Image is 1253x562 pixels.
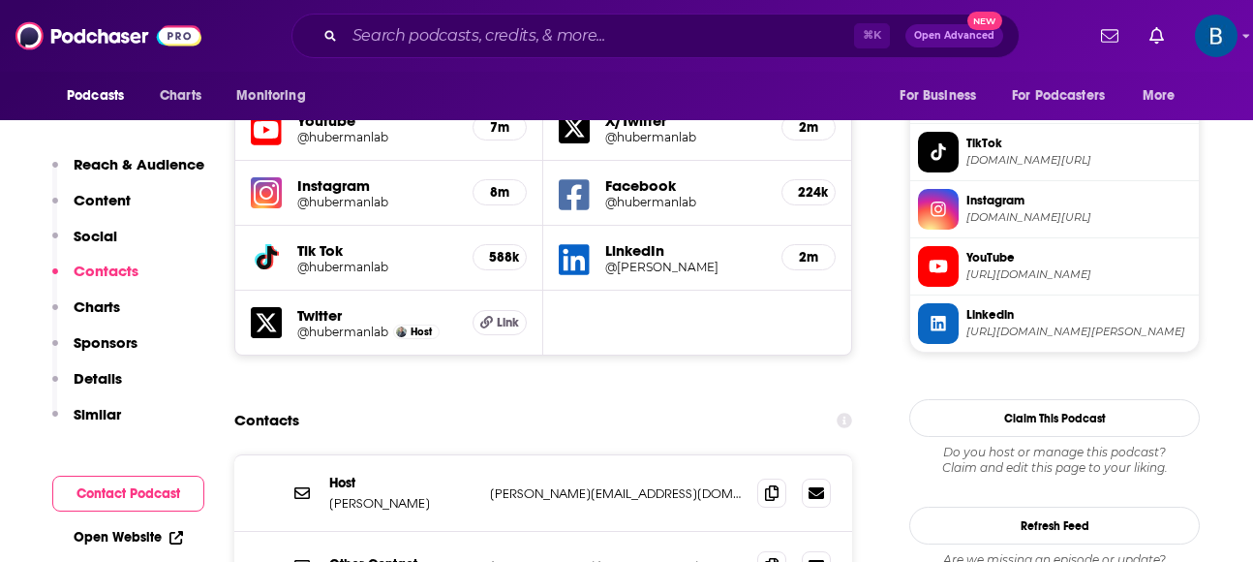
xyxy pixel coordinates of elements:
[147,78,213,114] a: Charts
[297,325,388,339] a: @hubermanlab
[798,249,819,265] h5: 2m
[396,327,407,337] img: Dr. Andrew Huberman
[74,405,121,423] p: Similar
[473,310,527,335] a: Link
[489,119,510,136] h5: 7m
[74,155,204,173] p: Reach & Audience
[798,119,819,136] h5: 2m
[497,315,519,330] span: Link
[1142,19,1172,52] a: Show notifications dropdown
[74,529,183,546] a: Open Website
[74,262,138,280] p: Contacts
[918,132,1191,172] a: TikTok[DOMAIN_NAME][URL]
[489,249,510,265] h5: 588k
[52,333,138,369] button: Sponsors
[918,303,1191,344] a: Linkedin[URL][DOMAIN_NAME][PERSON_NAME]
[74,191,131,209] p: Content
[345,20,854,51] input: Search podcasts, credits, & more...
[966,249,1191,266] span: YouTube
[605,176,766,195] h5: Facebook
[223,78,330,114] button: open menu
[234,402,299,439] h2: Contacts
[52,297,120,333] button: Charts
[74,369,122,388] p: Details
[966,306,1191,324] span: Linkedin
[798,184,819,201] h5: 224k
[914,31,994,41] span: Open Advanced
[297,130,457,144] a: @hubermanlab
[605,260,766,274] a: @[PERSON_NAME]
[966,192,1191,209] span: Instagram
[52,476,204,512] button: Contact Podcast
[1195,15,1238,57] button: Show profile menu
[966,210,1191,225] span: instagram.com/hubermanlab
[15,17,201,54] img: Podchaser - Follow, Share and Rate Podcasts
[999,78,1133,114] button: open menu
[918,189,1191,230] a: Instagram[DOMAIN_NAME][URL]
[291,14,1020,58] div: Search podcasts, credits, & more...
[297,195,457,209] a: @hubermanlab
[236,82,305,109] span: Monitoring
[329,475,474,491] p: Host
[966,325,1191,339] span: https://www.linkedin.com/in/andrew-huberman
[74,227,117,245] p: Social
[251,177,282,208] img: iconImage
[297,176,457,195] h5: Instagram
[490,485,742,502] p: [PERSON_NAME][EMAIL_ADDRESS][DOMAIN_NAME]
[918,246,1191,287] a: YouTube[URL][DOMAIN_NAME]
[53,78,149,114] button: open menu
[966,267,1191,282] span: https://www.youtube.com/@hubermanlab
[909,445,1200,476] div: Claim and edit this page to your liking.
[1129,78,1200,114] button: open menu
[52,262,138,297] button: Contacts
[854,23,890,48] span: ⌘ K
[605,111,766,130] h5: X/Twitter
[52,405,121,441] button: Similar
[966,153,1191,168] span: tiktok.com/@hubermanlab
[1012,82,1105,109] span: For Podcasters
[74,297,120,316] p: Charts
[900,82,976,109] span: For Business
[160,82,201,109] span: Charts
[909,445,1200,460] span: Do you host or manage this podcast?
[909,507,1200,545] button: Refresh Feed
[329,495,474,512] p: [PERSON_NAME]
[297,306,457,325] h5: Twitter
[297,111,457,130] h5: Youtube
[1143,82,1176,109] span: More
[886,78,1000,114] button: open menu
[966,135,1191,152] span: TikTok
[297,241,457,260] h5: Tik Tok
[489,184,510,201] h5: 8m
[967,12,1002,30] span: New
[605,195,766,209] a: @hubermanlab
[1093,19,1126,52] a: Show notifications dropdown
[1195,15,1238,57] img: User Profile
[67,82,124,109] span: Podcasts
[909,399,1200,437] button: Claim This Podcast
[52,155,204,191] button: Reach & Audience
[411,326,432,338] span: Host
[605,241,766,260] h5: LinkedIn
[52,227,117,263] button: Social
[297,260,457,274] a: @hubermanlab
[605,130,766,144] a: @hubermanlab
[74,333,138,352] p: Sponsors
[52,369,122,405] button: Details
[905,24,1003,47] button: Open AdvancedNew
[1195,15,1238,57] span: Logged in as bob.wilms
[52,191,131,227] button: Content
